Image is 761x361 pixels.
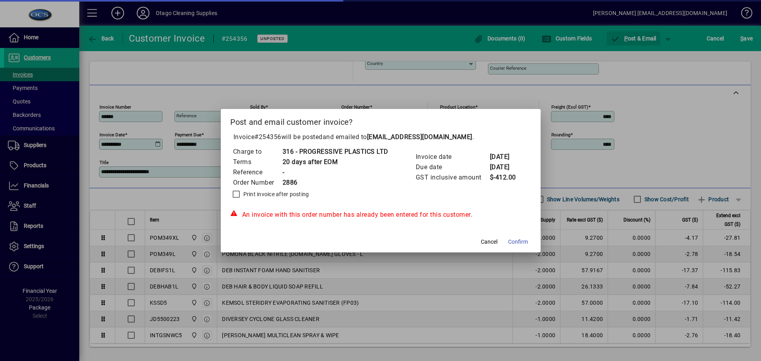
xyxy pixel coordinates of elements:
p: Invoice will be posted . [230,132,531,142]
button: Confirm [505,235,531,249]
td: Terms [233,157,282,167]
button: Cancel [476,235,502,249]
td: GST inclusive amount [415,172,489,183]
span: Confirm [508,238,528,246]
span: #254356 [254,133,281,141]
td: $-412.00 [489,172,521,183]
b: [EMAIL_ADDRESS][DOMAIN_NAME] [367,133,472,141]
label: Print invoice after posting [242,190,309,198]
td: [DATE] [489,152,521,162]
td: [DATE] [489,162,521,172]
td: Charge to [233,147,282,157]
td: Reference [233,167,282,178]
span: and emailed to [323,133,472,141]
td: Due date [415,162,489,172]
td: 316 - PROGRESSIVE PLASTICS LTD [282,147,388,157]
h2: Post and email customer invoice? [221,109,541,132]
td: 20 days after EOM [282,157,388,167]
span: Cancel [481,238,497,246]
td: 2886 [282,178,388,188]
td: Invoice date [415,152,489,162]
td: Order Number [233,178,282,188]
td: - [282,167,388,178]
div: An invoice with this order number has already been entered for this customer. [230,210,531,220]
